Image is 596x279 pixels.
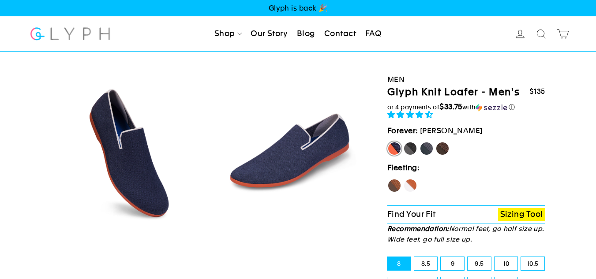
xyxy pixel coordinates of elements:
[420,141,434,156] label: Rhino
[387,103,545,112] div: or 4 payments of with
[247,24,291,44] a: Our Story
[387,209,436,219] span: Find Your Fit
[211,24,385,44] ul: Primary
[211,24,245,44] a: Shop
[387,103,545,112] div: or 4 payments of$33.75withSezzle Click to learn more about Sezzle
[476,104,507,112] img: Sezzle
[495,257,518,270] label: 10
[420,126,483,135] span: [PERSON_NAME]
[362,24,385,44] a: FAQ
[29,22,112,45] img: Glyph
[387,110,435,119] span: 4.71 stars
[387,223,545,245] p: Normal feet, go half size up. Wide feet, go full size up.
[414,257,438,270] label: 8.5
[498,208,545,221] a: Sizing Tool
[468,257,491,270] label: 9.5
[387,257,411,270] label: 8
[387,225,449,232] strong: Recommendation:
[387,126,418,135] strong: Forever:
[529,87,545,96] span: $135
[403,141,417,156] label: Panther
[387,86,520,99] h1: Glyph Knit Loafer - Men's
[387,74,545,86] div: Men
[387,141,401,156] label: [PERSON_NAME]
[55,78,206,228] img: Marlin
[521,257,544,270] label: 10.5
[321,24,360,44] a: Contact
[293,24,319,44] a: Blog
[435,141,450,156] label: Mustang
[213,78,364,228] img: Marlin
[441,257,464,270] label: 9
[439,102,462,111] span: $33.75
[387,163,420,172] strong: Fleeting:
[387,179,401,193] label: Hawk
[403,179,417,193] label: Fox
